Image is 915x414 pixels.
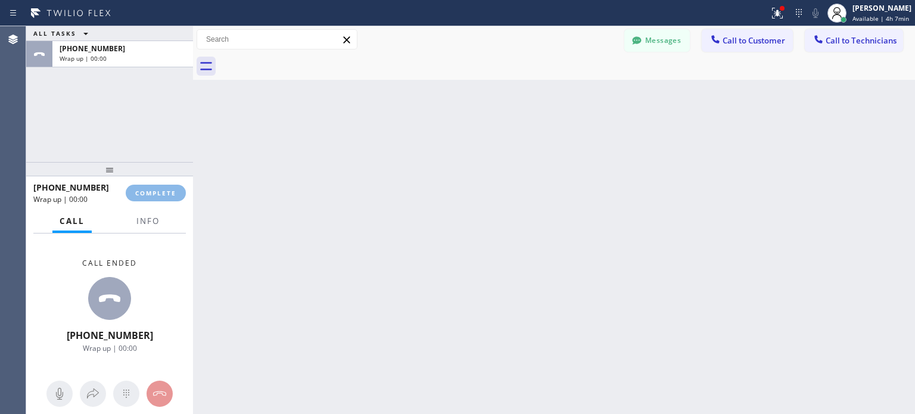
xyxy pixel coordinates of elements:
button: Call to Technicians [805,29,903,52]
button: Info [129,210,167,233]
button: COMPLETE [126,185,186,201]
button: Hang up [147,381,173,407]
span: Call to Technicians [826,35,897,46]
span: Call to Customer [723,35,785,46]
span: [PHONE_NUMBER] [33,182,109,193]
span: Call [60,216,85,226]
button: Open directory [80,381,106,407]
button: Mute [807,5,824,21]
span: Call ended [82,258,137,268]
input: Search [197,30,357,49]
button: Open dialpad [113,381,139,407]
span: Available | 4h 7min [852,14,909,23]
span: Info [136,216,160,226]
span: [PHONE_NUMBER] [67,329,153,342]
span: COMPLETE [135,189,176,197]
div: [PERSON_NAME] [852,3,911,13]
button: Messages [624,29,690,52]
button: Call to Customer [702,29,793,52]
button: ALL TASKS [26,26,100,41]
span: Wrap up | 00:00 [83,343,137,353]
span: Wrap up | 00:00 [60,54,107,63]
button: Call [52,210,92,233]
span: ALL TASKS [33,29,76,38]
span: [PHONE_NUMBER] [60,43,125,54]
button: Mute [46,381,73,407]
span: Wrap up | 00:00 [33,194,88,204]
